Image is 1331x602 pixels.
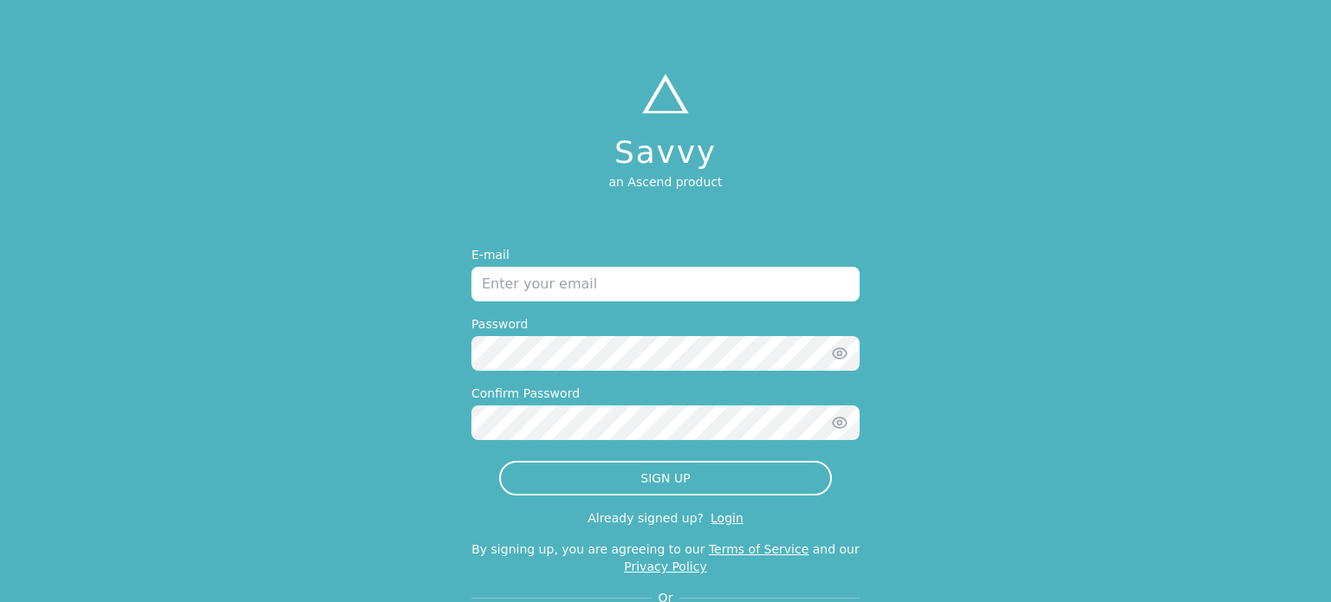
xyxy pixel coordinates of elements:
[588,511,704,525] p: Already signed up?
[499,461,832,495] button: SIGN UP
[711,511,743,525] a: Login
[608,135,722,170] h1: Savvy
[709,542,808,556] a: Terms of Service
[471,315,860,333] label: Password
[471,267,860,301] input: Enter your email
[624,560,706,573] a: Privacy Policy
[471,385,860,402] label: Confirm Password
[608,173,722,191] p: an Ascend product
[471,541,860,575] p: By signing up, you are agreeing to our and our
[471,246,860,263] label: E-mail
